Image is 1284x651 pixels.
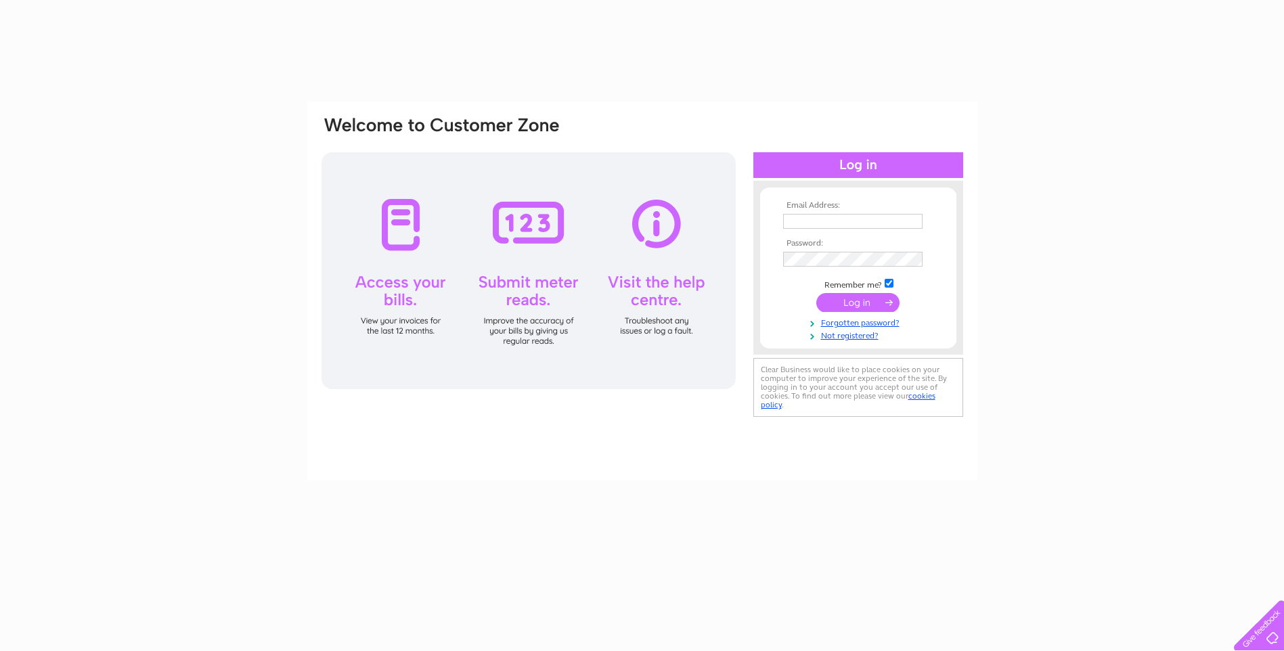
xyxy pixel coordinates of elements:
[783,315,937,328] a: Forgotten password?
[780,201,937,210] th: Email Address:
[816,293,900,312] input: Submit
[753,358,963,417] div: Clear Business would like to place cookies on your computer to improve your experience of the sit...
[783,328,937,341] a: Not registered?
[761,391,935,409] a: cookies policy
[780,277,937,290] td: Remember me?
[780,239,937,248] th: Password:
